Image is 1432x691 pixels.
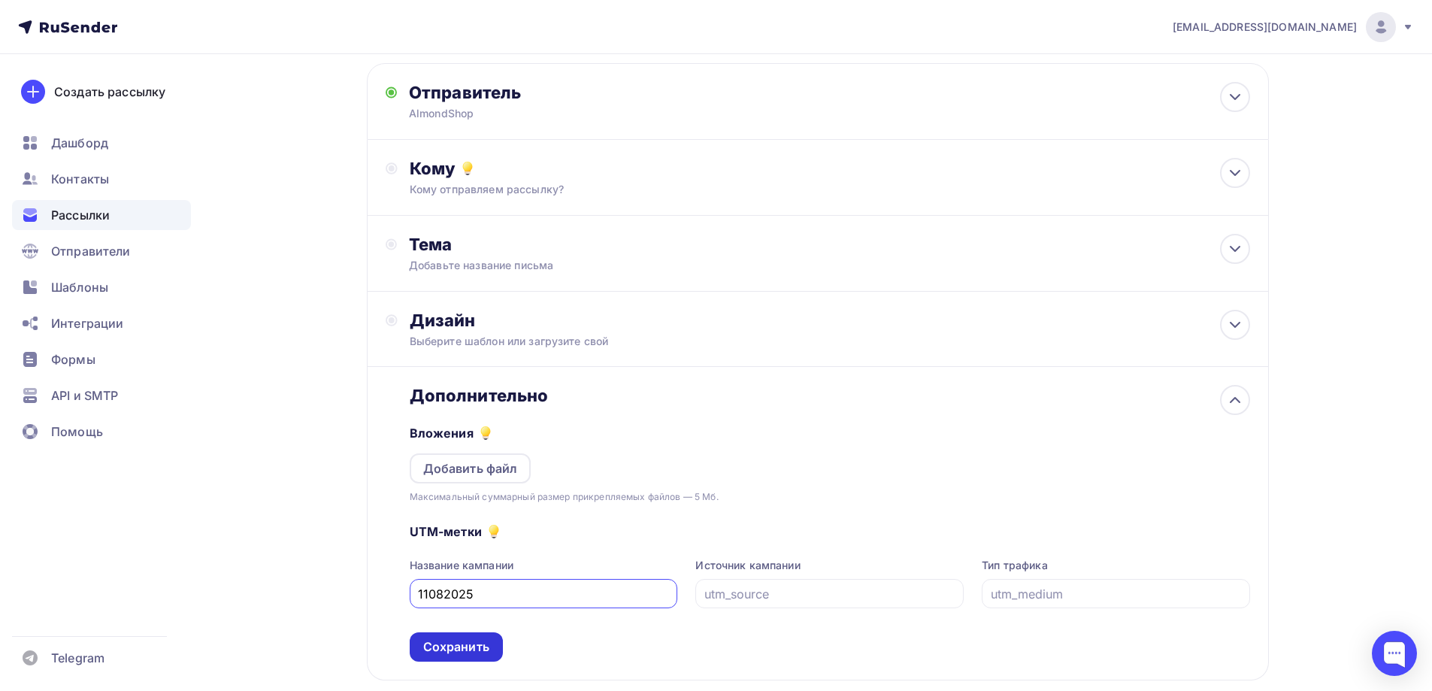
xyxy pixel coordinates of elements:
[51,242,131,260] span: Отправители
[12,128,191,158] a: Дашборд
[409,82,734,103] div: Отправитель
[1173,12,1414,42] a: [EMAIL_ADDRESS][DOMAIN_NAME]
[51,386,118,405] span: API и SMTP
[418,585,669,603] input: utm_campaign
[1173,20,1357,35] span: [EMAIL_ADDRESS][DOMAIN_NAME]
[409,106,702,121] div: AlmondShop
[695,558,964,573] div: Источник кампании
[51,649,104,667] span: Telegram
[51,170,109,188] span: Контакты
[51,314,123,332] span: Интеграции
[410,385,1250,406] div: Дополнительно
[704,585,955,603] input: utm_source
[410,310,1250,331] div: Дизайн
[12,236,191,266] a: Отправители
[410,158,1250,179] div: Кому
[12,200,191,230] a: Рассылки
[12,272,191,302] a: Шаблоны
[409,258,677,273] div: Добавьте название письма
[12,164,191,194] a: Контакты
[410,523,482,541] h5: UTM-метки
[51,206,110,224] span: Рассылки
[410,489,719,505] div: Максимальный суммарный размер прикрепляемых файлов — 5 Мб.
[51,134,108,152] span: Дашборд
[51,350,95,368] span: Формы
[409,234,706,255] div: Тема
[982,558,1250,573] div: Тип трафика
[410,334,1167,349] div: Выберите шаблон или загрузите свой
[51,278,108,296] span: Шаблоны
[51,423,103,441] span: Помощь
[410,182,1167,197] div: Кому отправляем рассылку?
[410,424,474,442] h5: Вложения
[423,459,518,477] div: Добавить файл
[991,585,1242,603] input: utm_medium
[410,558,678,573] div: Название кампании
[423,638,489,656] div: Сохранить
[12,344,191,374] a: Формы
[54,83,165,101] div: Создать рассылку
